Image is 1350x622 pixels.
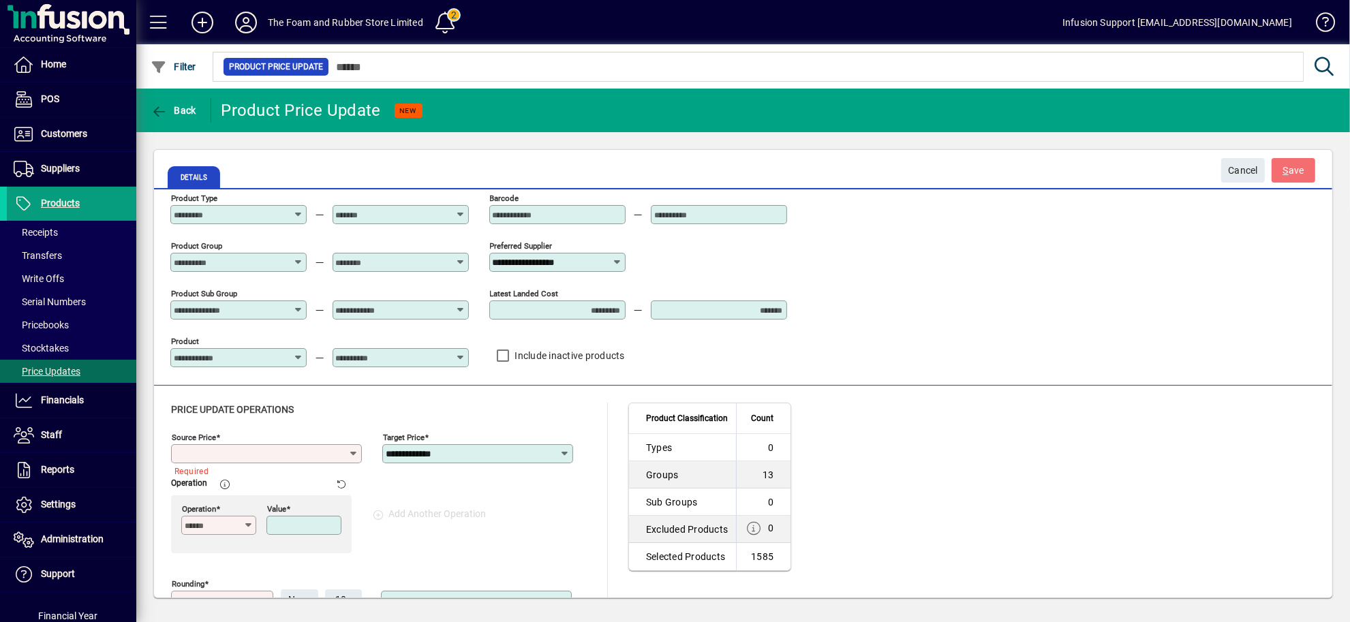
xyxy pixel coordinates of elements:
span: Products [41,198,80,208]
a: Suppliers [7,152,136,186]
span: Details [168,166,220,188]
span: NEW [400,106,417,115]
div: 0 [745,521,773,538]
button: Back [147,98,200,123]
div: Excluded Products [646,523,728,536]
span: None [288,589,311,611]
div: The Foam and Rubber Store Limited [268,12,423,33]
span: Product Classification [646,411,728,426]
a: Reports [7,453,136,487]
span: Receipts [14,227,58,238]
mat-label: Add Another Operation [388,507,486,525]
a: Settings [7,488,136,522]
span: ave [1283,159,1304,182]
mat-label: Preferred Supplier [490,241,553,251]
a: Stocktakes [7,337,136,360]
span: POS [41,93,59,104]
mat-label: Product Type [171,193,217,203]
mat-label: Barcode [490,193,519,203]
span: Product Price Update [229,60,323,74]
a: Price Updates [7,360,136,383]
span: Home [41,59,66,69]
mat-label: Operation [171,477,207,489]
span: Settings [41,499,76,510]
button: Cancel [1221,158,1265,183]
div: Sub Groups [646,495,728,509]
div: Groups [646,468,728,482]
span: Price Updates [14,366,80,377]
span: 10c [335,589,351,611]
span: Support [41,568,75,579]
div: Types [646,441,728,454]
span: Count [751,411,773,426]
span: Financials [41,394,84,405]
a: Transfers [7,244,136,267]
span: Back [151,105,196,116]
span: Administration [41,533,104,544]
app-page-header-button: Back [136,98,211,123]
button: Add [181,10,224,35]
span: Reports [41,464,74,475]
a: Administration [7,523,136,557]
mat-icon: Products using a Product Group Markup are excluded from the update. [745,521,761,538]
mat-label: Product Group [171,241,222,251]
span: Transfers [14,250,62,261]
div: 0 [768,495,773,509]
span: Write Offs [14,273,64,284]
span: Stocktakes [14,343,69,354]
mat-label: Operation [182,504,216,514]
mat-icon: Formula supports two operations of % and $ [219,478,235,495]
span: Filter [151,61,196,72]
a: Support [7,557,136,591]
a: POS [7,82,136,116]
mat-label: Target Price [383,433,425,442]
a: Receipts [7,221,136,244]
button: Profile [224,10,268,35]
div: 1585 [751,550,773,563]
button: Save [1272,158,1315,183]
span: Serial Numbers [14,296,86,307]
span: Financial Year [39,610,98,621]
span: S [1283,165,1289,176]
a: Pricebooks [7,313,136,337]
a: Financials [7,384,136,418]
a: Serial Numbers [7,290,136,313]
span: Suppliers [41,163,80,174]
span: Staff [41,429,62,440]
div: Infusion Support [EMAIL_ADDRESS][DOMAIN_NAME] [1062,12,1292,33]
span: Pricebooks [14,320,69,330]
span: Customers [41,128,87,139]
a: Customers [7,117,136,151]
span: Cancel [1228,159,1258,182]
a: Home [7,48,136,82]
div: Product Price Update [221,99,381,121]
mat-label: Product Sub group [171,289,237,298]
mat-label: Product [171,337,199,346]
a: Write Offs [7,267,136,290]
mat-label: Source Price [172,433,216,442]
mat-error: Required [174,463,351,478]
div: Selected Products [646,550,728,563]
span: Price Update Operations [171,404,294,415]
a: Knowledge Base [1306,3,1333,47]
div: 0 [768,441,773,454]
button: Filter [147,55,200,79]
mat-label: Rounding [172,579,204,589]
mat-label: Value [267,504,286,514]
div: 13 [763,468,774,482]
a: Staff [7,418,136,452]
